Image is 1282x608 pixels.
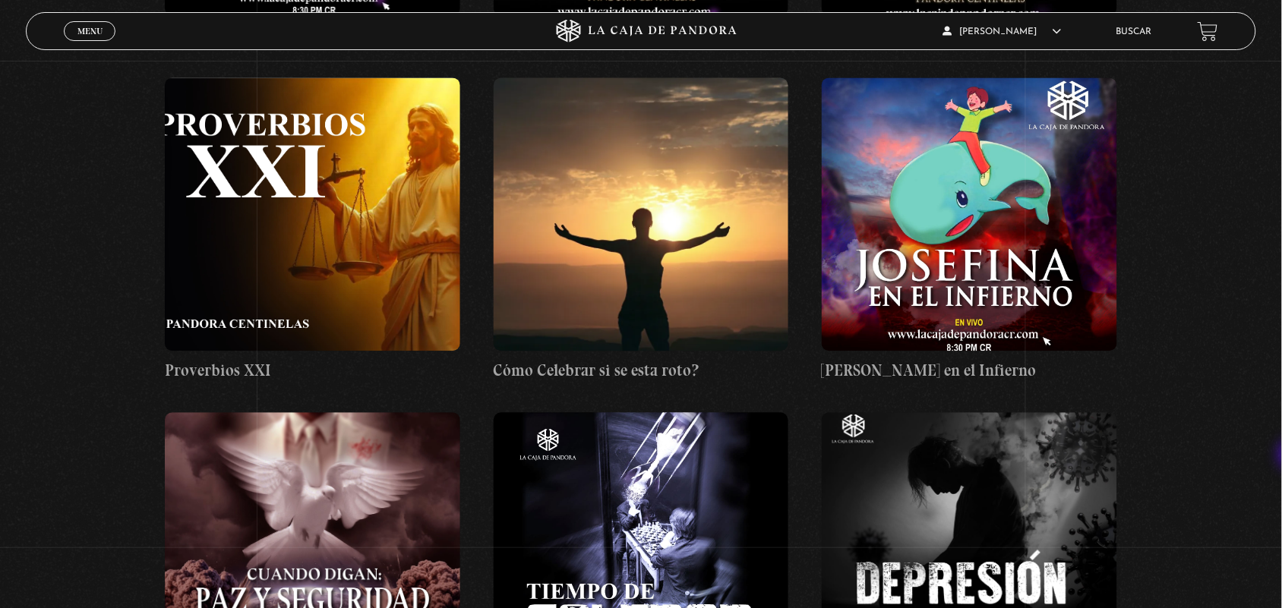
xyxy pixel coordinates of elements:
h4: Proverbios XXI [165,358,460,383]
span: Cerrar [72,39,108,50]
h4: [PERSON_NAME] en el Infierno [822,358,1117,383]
a: Cómo Celebrar si se esta roto? [494,77,789,383]
h4: Cómo Celebrar si se esta roto? [494,358,789,383]
a: View your shopping cart [1198,21,1218,42]
a: [PERSON_NAME] en el Infierno [822,77,1117,383]
a: Buscar [1116,27,1152,36]
span: [PERSON_NAME] [943,27,1062,36]
span: Menu [77,27,103,36]
a: Proverbios XXI [165,77,460,383]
